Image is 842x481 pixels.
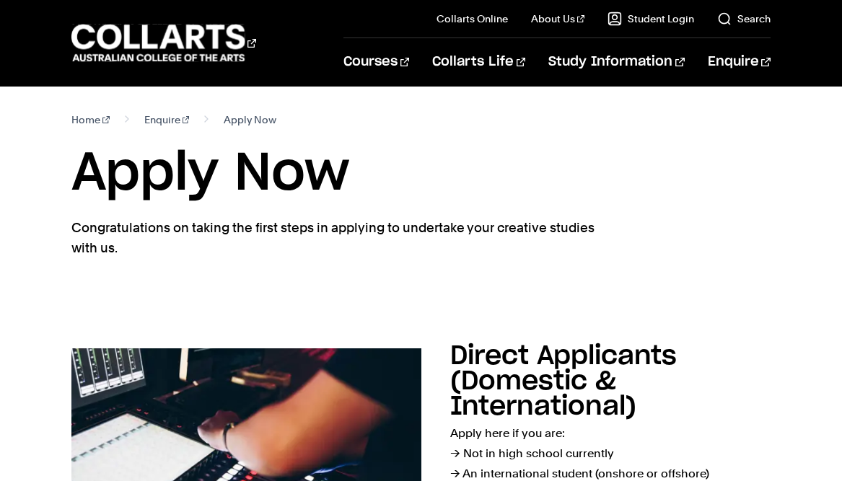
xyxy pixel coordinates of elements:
p: Congratulations on taking the first steps in applying to undertake your creative studies with us. [71,218,598,258]
a: Courses [343,38,409,86]
span: Apply Now [224,110,276,130]
a: Home [71,110,110,130]
a: About Us [531,12,584,26]
a: Enquire [708,38,771,86]
h1: Apply Now [71,141,771,206]
a: Student Login [608,12,694,26]
a: Search [717,12,771,26]
div: Go to homepage [71,22,256,63]
a: Collarts Online [437,12,508,26]
a: Collarts Life [432,38,525,86]
h2: Direct Applicants (Domestic & International) [450,343,677,420]
a: Study Information [548,38,684,86]
a: Enquire [144,110,190,130]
